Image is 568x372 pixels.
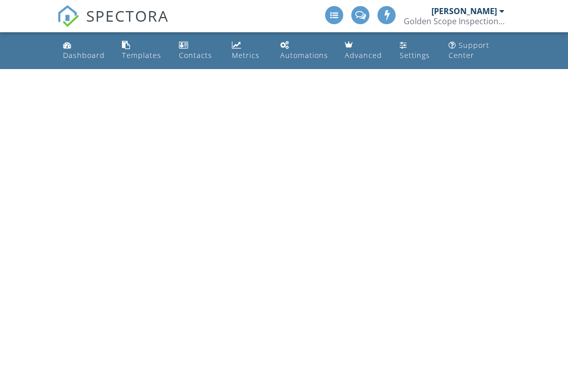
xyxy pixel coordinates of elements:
[404,16,504,26] div: Golden Scope Inspections, LLC
[431,6,497,16] div: [PERSON_NAME]
[179,50,212,60] div: Contacts
[59,36,110,65] a: Dashboard
[276,36,333,65] a: Automations (Basic)
[445,36,509,65] a: Support Center
[396,36,436,65] a: Settings
[232,50,260,60] div: Metrics
[400,50,430,60] div: Settings
[63,50,105,60] div: Dashboard
[175,36,220,65] a: Contacts
[449,40,489,60] div: Support Center
[57,5,79,27] img: The Best Home Inspection Software - Spectora
[122,50,161,60] div: Templates
[118,36,167,65] a: Templates
[57,14,169,35] a: SPECTORA
[86,5,169,26] span: SPECTORA
[280,50,328,60] div: Automations
[341,36,388,65] a: Advanced
[345,50,382,60] div: Advanced
[228,36,268,65] a: Metrics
